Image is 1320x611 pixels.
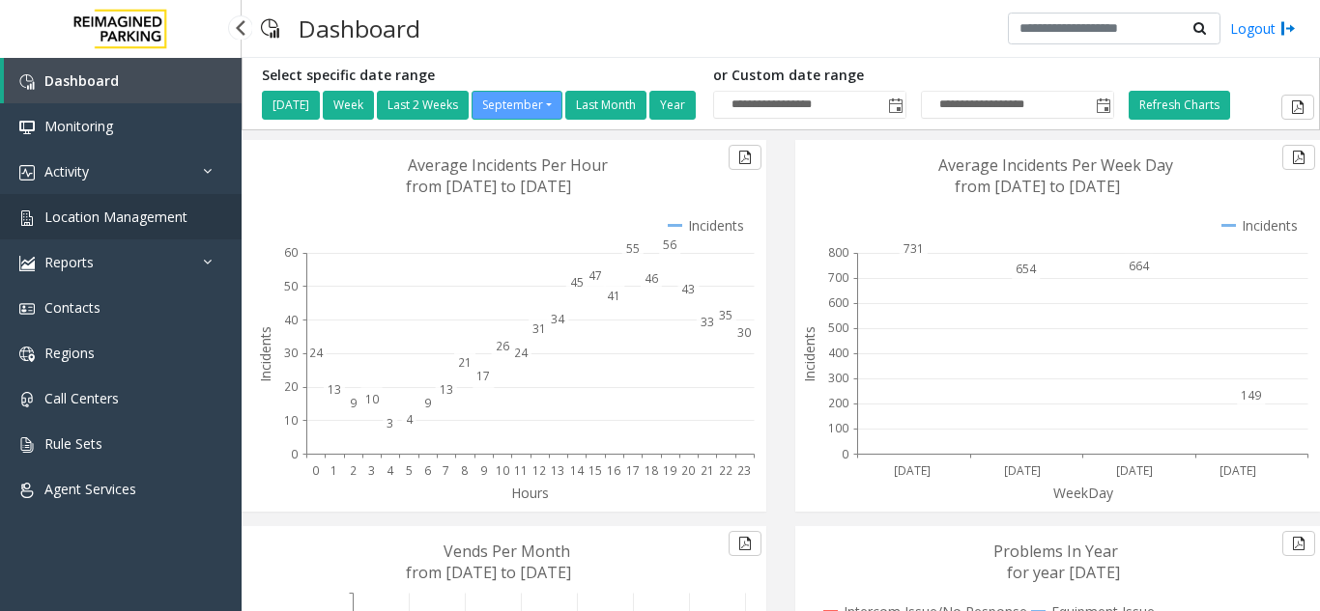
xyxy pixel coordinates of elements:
text: 3 [368,462,375,479]
text: Incidents [256,326,274,382]
text: 21 [701,462,714,479]
button: September [472,91,562,120]
text: 13 [328,381,341,398]
span: Agent Services [44,480,136,498]
text: 731 [904,240,924,257]
img: 'icon' [19,392,35,407]
span: Toggle popup [1092,92,1113,119]
span: Monitoring [44,117,113,135]
img: 'icon' [19,301,35,317]
text: 8 [461,462,468,479]
text: 654 [1016,261,1037,277]
text: 11 [514,462,528,479]
span: Location Management [44,208,187,226]
text: 20 [284,378,298,395]
text: 35 [719,307,732,323]
span: Rule Sets [44,434,102,453]
text: 31 [532,320,546,337]
text: 500 [828,319,848,336]
img: 'icon' [19,210,35,226]
text: Average Incidents Per Week Day [938,154,1173,176]
text: 30 [284,345,298,361]
button: Export to pdf [1281,95,1314,120]
text: 700 [828,269,848,286]
text: Hours [511,484,549,502]
text: 33 [701,314,714,330]
text: 10 [496,462,509,479]
text: 1 [330,462,337,479]
img: pageIcon [261,5,279,52]
text: 20 [681,462,695,479]
text: 149 [1241,387,1261,403]
text: Vends Per Month [444,541,570,562]
text: 21 [458,354,472,371]
h3: Dashboard [289,5,430,52]
text: 19 [663,462,676,479]
button: Year [649,91,696,120]
text: Incidents [800,326,818,382]
text: 200 [828,395,848,411]
text: 34 [551,311,565,327]
a: Dashboard [4,58,242,103]
text: 13 [440,381,453,398]
text: Average Incidents Per Hour [408,154,608,176]
text: 9 [424,395,431,411]
text: 23 [737,462,751,479]
text: 17 [476,368,490,384]
text: 10 [284,412,298,429]
span: Regions [44,344,95,362]
text: 55 [626,240,640,257]
a: Logout [1230,18,1296,39]
text: 14 [570,462,585,479]
text: WeekDay [1053,484,1114,502]
text: from [DATE] to [DATE] [406,562,571,583]
img: logout [1280,18,1296,39]
text: [DATE] [894,462,931,479]
text: 41 [607,288,620,304]
img: 'icon' [19,256,35,271]
text: 15 [588,462,602,479]
text: 13 [551,462,564,479]
text: 17 [626,462,640,479]
text: 10 [365,391,379,407]
button: Refresh Charts [1129,91,1230,120]
span: Activity [44,162,89,181]
text: 0 [842,446,848,462]
text: 56 [663,236,676,253]
span: Toggle popup [884,92,905,119]
button: Export to pdf [1282,531,1315,556]
button: Last 2 Weeks [377,91,469,120]
text: 800 [828,244,848,261]
img: 'icon' [19,483,35,498]
text: 18 [645,462,658,479]
text: 0 [291,446,298,462]
h5: or Custom date range [713,68,1114,84]
img: 'icon' [19,120,35,135]
span: Call Centers [44,389,119,407]
text: 12 [532,462,546,479]
img: 'icon' [19,347,35,362]
text: 43 [681,281,695,297]
button: Export to pdf [729,145,761,170]
text: 30 [737,324,751,341]
text: Problems In Year [993,541,1118,562]
text: from [DATE] to [DATE] [406,176,571,197]
text: 9 [480,462,487,479]
text: 3 [387,415,393,431]
span: Reports [44,253,94,271]
button: Export to pdf [1282,145,1315,170]
span: Dashboard [44,71,119,90]
button: Week [323,91,374,120]
text: 50 [284,278,298,294]
text: 300 [828,370,848,386]
text: 7 [443,462,449,479]
text: 2 [350,462,357,479]
h5: Select specific date range [262,68,699,84]
img: 'icon' [19,165,35,181]
text: [DATE] [1116,462,1153,479]
text: 40 [284,312,298,328]
text: 9 [350,395,357,411]
text: 6 [424,462,431,479]
text: 22 [719,462,732,479]
text: from [DATE] to [DATE] [955,176,1120,197]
